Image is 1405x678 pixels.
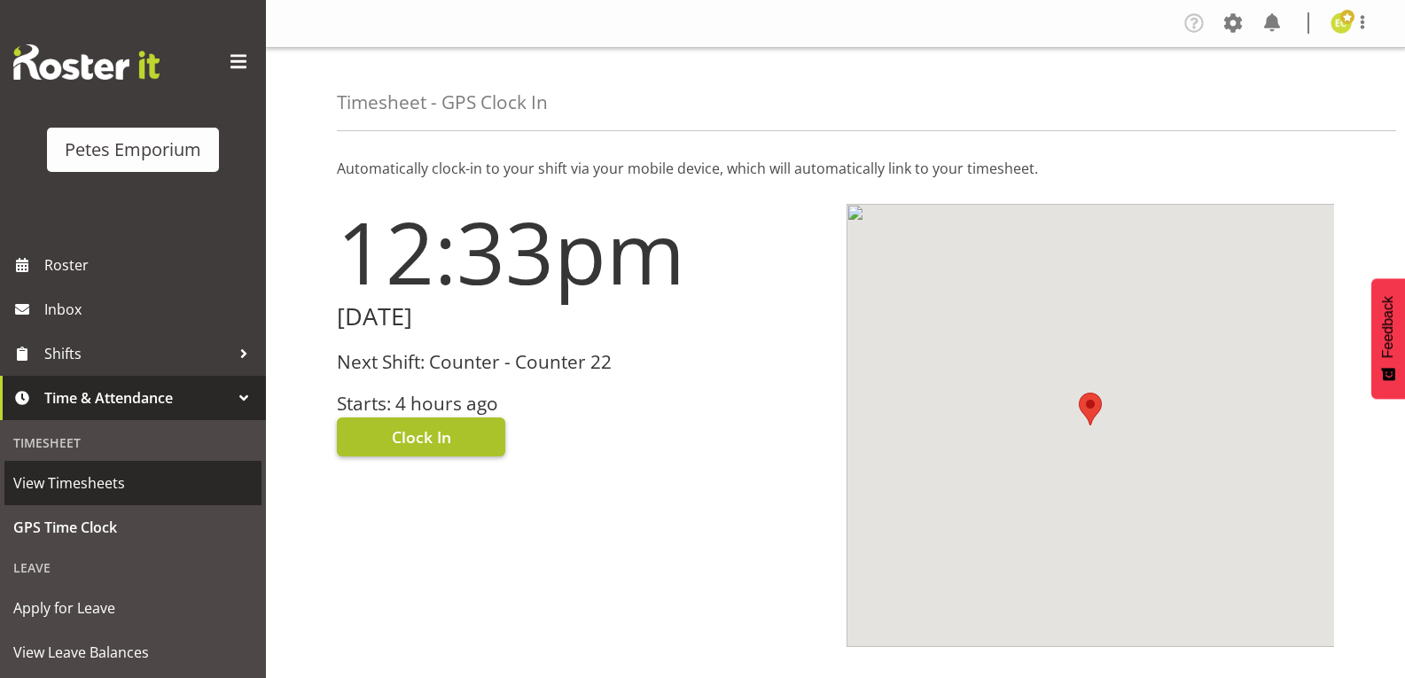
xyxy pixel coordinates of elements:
[13,44,160,80] img: Rosterit website logo
[337,158,1334,179] p: Automatically clock-in to your shift via your mobile device, which will automatically link to you...
[4,586,261,630] a: Apply for Leave
[44,340,230,367] span: Shifts
[13,595,253,621] span: Apply for Leave
[337,417,505,456] button: Clock In
[1331,12,1352,34] img: emma-croft7499.jpg
[44,296,257,323] span: Inbox
[44,252,257,278] span: Roster
[4,461,261,505] a: View Timesheets
[4,630,261,674] a: View Leave Balances
[1380,296,1396,358] span: Feedback
[1371,278,1405,399] button: Feedback - Show survey
[337,352,825,372] h3: Next Shift: Counter - Counter 22
[13,639,253,666] span: View Leave Balances
[13,470,253,496] span: View Timesheets
[13,514,253,541] span: GPS Time Clock
[4,505,261,549] a: GPS Time Clock
[337,303,825,331] h2: [DATE]
[337,394,825,414] h3: Starts: 4 hours ago
[4,425,261,461] div: Timesheet
[4,549,261,586] div: Leave
[337,204,825,300] h1: 12:33pm
[392,425,451,448] span: Clock In
[65,136,201,163] div: Petes Emporium
[337,92,548,113] h4: Timesheet - GPS Clock In
[44,385,230,411] span: Time & Attendance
